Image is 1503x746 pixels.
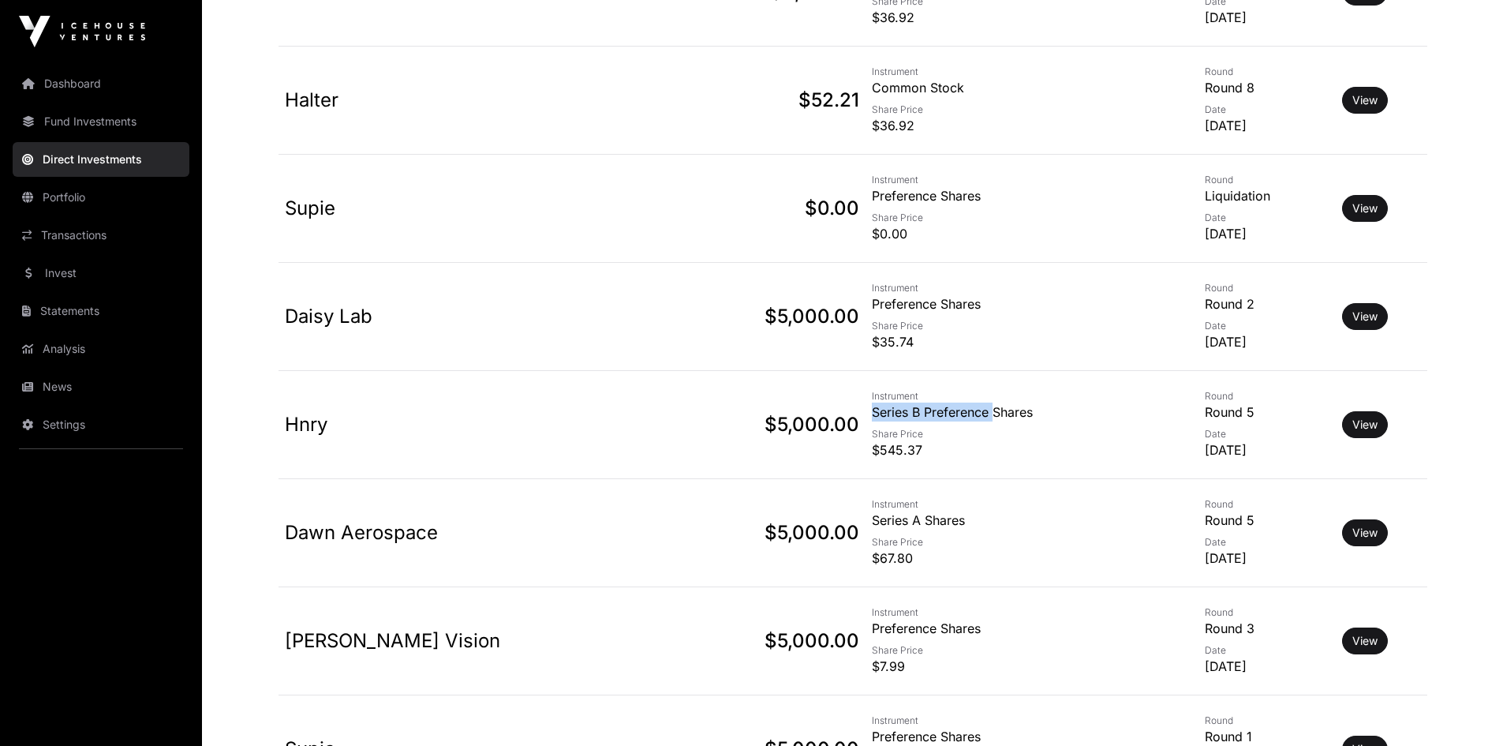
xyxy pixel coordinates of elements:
p: $52.21 [684,88,859,113]
p: Share Price [872,428,1192,440]
p: Round [1205,282,1329,294]
p: Round 5 [1205,511,1329,530]
a: Transactions [13,218,189,253]
p: $5,000.00 [684,628,859,654]
img: Icehouse Ventures Logo [19,16,145,47]
p: [DATE] [1205,116,1329,135]
button: View [1342,628,1388,654]
p: Round [1205,390,1329,403]
p: [DATE] [1205,657,1329,676]
a: Fund Investments [13,104,189,139]
p: Share Price [872,536,1192,549]
p: Instrument [872,282,1192,294]
a: View [1352,201,1378,216]
p: Common Stock [872,78,1192,97]
p: Round 5 [1205,403,1329,422]
p: $5,000.00 [684,304,859,329]
p: Preference Shares [872,727,1192,746]
p: Liquidation [1205,186,1329,205]
a: View [1352,417,1378,433]
button: View [1342,411,1388,438]
a: Statements [13,294,189,328]
a: Daisy Lab [285,305,372,328]
p: Round [1205,606,1329,619]
a: View [1352,92,1378,108]
p: $67.80 [872,549,1192,568]
p: $5,000.00 [684,520,859,545]
a: View [1352,633,1378,649]
p: Round 1 [1205,727,1329,746]
a: View [1352,525,1378,541]
p: Share Price [872,212,1192,224]
p: Instrument [872,498,1192,511]
p: Round [1205,66,1329,78]
a: Direct Investments [13,142,189,177]
p: $36.92 [872,116,1192,135]
p: Share Price [872,320,1192,332]
p: Share Price [872,644,1192,657]
button: View [1342,303,1388,330]
p: Instrument [872,714,1192,727]
p: Date [1205,103,1329,116]
p: $36.92 [872,8,1192,27]
p: [DATE] [1205,549,1329,568]
a: Hnry [285,413,327,436]
p: [DATE] [1205,440,1329,459]
p: Instrument [872,174,1192,186]
p: Series A Shares [872,511,1192,530]
a: Analysis [13,332,189,366]
iframe: Chat Widget [1424,670,1503,746]
a: News [13,369,189,404]
p: Round [1205,714,1329,727]
p: $0.00 [872,224,1192,243]
a: Dashboard [13,66,189,101]
p: Share Price [872,103,1192,116]
a: View [1352,309,1378,324]
p: [DATE] [1205,224,1329,243]
p: Preference Shares [872,619,1192,638]
p: $545.37 [872,440,1192,459]
p: Date [1205,320,1329,332]
button: View [1342,87,1388,114]
p: Series B Preference Shares [872,403,1192,422]
p: Round [1205,174,1329,186]
a: Invest [13,256,189,291]
p: [DATE] [1205,332,1329,351]
p: Instrument [872,66,1192,78]
p: Date [1205,644,1329,657]
p: Date [1205,212,1329,224]
button: View [1342,195,1388,222]
a: Supie [285,197,335,219]
p: Date [1205,428,1329,440]
a: Halter [285,88,338,111]
p: [DATE] [1205,8,1329,27]
p: Round [1205,498,1329,511]
p: Preference Shares [872,186,1192,205]
p: Preference Shares [872,294,1192,313]
p: $7.99 [872,657,1192,676]
a: [PERSON_NAME] Vision [285,629,500,652]
p: $0.00 [684,196,859,221]
p: Date [1205,536,1329,549]
button: View [1342,519,1388,546]
p: $5,000.00 [684,412,859,437]
p: Instrument [872,606,1192,619]
p: Instrument [872,390,1192,403]
a: Settings [13,407,189,442]
a: Portfolio [13,180,189,215]
p: Round 8 [1205,78,1329,97]
a: Dawn Aerospace [285,521,438,544]
p: Round 3 [1205,619,1329,638]
p: $35.74 [872,332,1192,351]
p: Round 2 [1205,294,1329,313]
